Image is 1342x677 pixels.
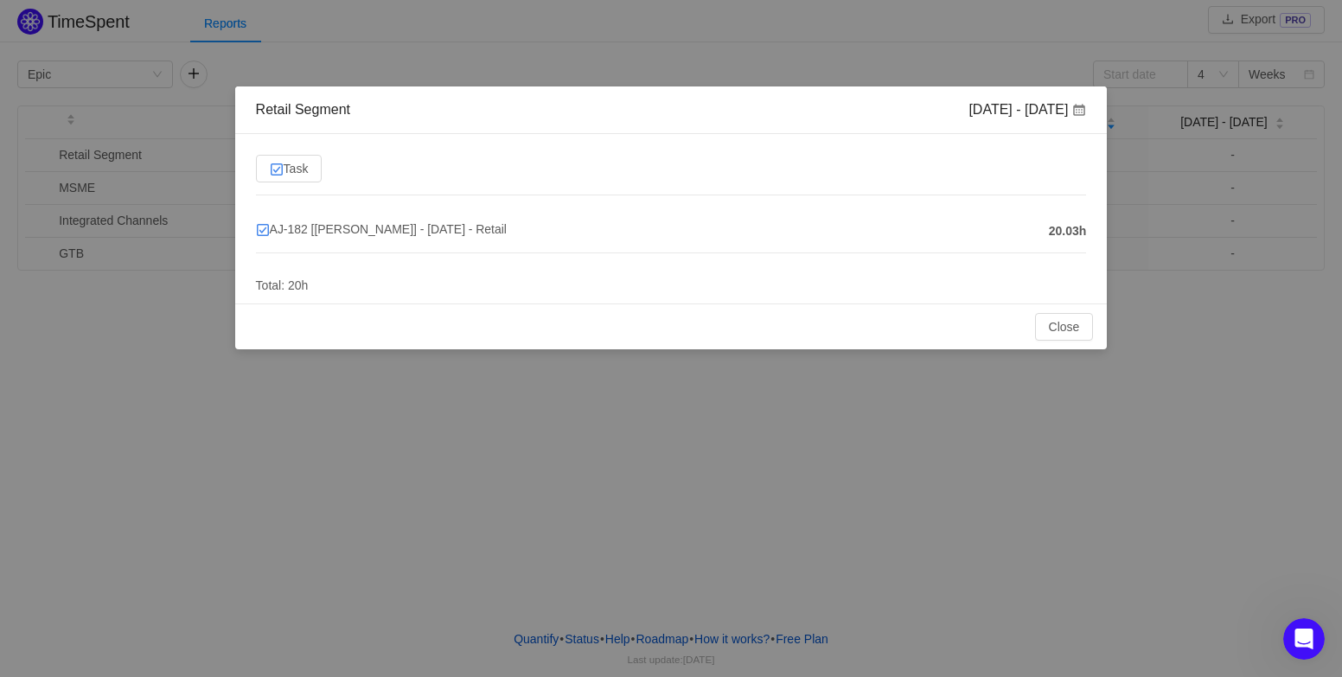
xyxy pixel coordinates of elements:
span: Total: 20h [256,278,309,292]
span: AJ-182 [[PERSON_NAME]] - [DATE] - Retail [256,222,507,236]
span: 20.03h [1049,222,1087,240]
span: Task [270,162,309,176]
button: Close [1035,313,1094,341]
div: Retail Segment [256,100,350,119]
iframe: Intercom live chat [1283,618,1325,660]
img: 10318 [256,223,270,237]
div: [DATE] - [DATE] [968,100,1086,119]
img: 10318 [270,163,284,176]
